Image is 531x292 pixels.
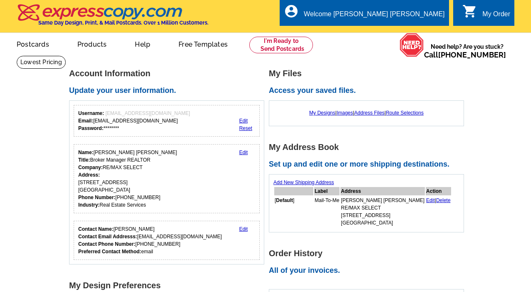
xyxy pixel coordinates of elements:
[269,86,469,95] h2: Access your saved files.
[276,197,293,203] b: Default
[74,221,260,260] div: Who should we contact regarding order issues?
[78,172,100,178] strong: Address:
[69,281,269,290] h1: My Design Preferences
[273,105,459,121] div: | | |
[69,69,269,78] h1: Account Information
[424,50,506,59] span: Call
[78,195,115,200] strong: Phone Number:
[462,9,510,20] a: shopping_cart My Order
[438,50,506,59] a: [PHONE_NUMBER]
[340,187,425,195] th: Address
[354,110,385,116] a: Address Files
[269,160,469,169] h2: Set up and edit one or more shipping destinations.
[269,266,469,275] h2: All of your invoices.
[17,10,208,26] a: Same Day Design, Print, & Mail Postcards. Over 1 Million Customers.
[122,34,164,53] a: Help
[273,180,334,185] a: Add New Shipping Address
[436,197,451,203] a: Delete
[78,157,90,163] strong: Title:
[269,143,469,152] h1: My Address Book
[284,4,299,19] i: account_circle
[314,196,340,227] td: Mail-To-Me
[3,34,62,53] a: Postcards
[74,144,260,213] div: Your personal details.
[38,20,208,26] h4: Same Day Design, Print, & Mail Postcards. Over 1 Million Customers.
[337,110,353,116] a: Images
[399,33,424,57] img: help
[78,225,222,255] div: [PERSON_NAME] [EMAIL_ADDRESS][DOMAIN_NAME] [PHONE_NUMBER] email
[269,69,469,78] h1: My Files
[74,105,260,137] div: Your login information.
[426,187,451,195] th: Action
[69,86,269,95] h2: Update your user information.
[105,110,190,116] span: [EMAIL_ADDRESS][DOMAIN_NAME]
[78,249,141,255] strong: Preferred Contact Method:
[64,34,120,53] a: Products
[314,187,340,195] th: Label
[424,42,510,59] span: Need help? Are you stuck?
[304,10,444,22] div: Welcome [PERSON_NAME] [PERSON_NAME]
[239,118,248,124] a: Edit
[269,249,469,258] h1: Order History
[78,118,93,124] strong: Email:
[78,165,103,170] strong: Company:
[239,226,248,232] a: Edit
[78,110,104,116] strong: Username:
[78,226,114,232] strong: Contact Name:
[426,197,435,203] a: Edit
[462,4,477,19] i: shopping_cart
[274,196,313,227] td: [ ]
[482,10,510,22] div: My Order
[239,125,252,131] a: Reset
[165,34,241,53] a: Free Templates
[309,110,335,116] a: My Designs
[78,202,99,208] strong: Industry:
[239,150,248,155] a: Edit
[78,149,177,209] div: [PERSON_NAME] [PERSON_NAME] Broker Manager REALTOR RE/MAX SELECT [STREET_ADDRESS] [GEOGRAPHIC_DAT...
[340,196,425,227] td: [PERSON_NAME] [PERSON_NAME] RE/MAX SELECT [STREET_ADDRESS] [GEOGRAPHIC_DATA]
[78,125,104,131] strong: Password:
[78,241,135,247] strong: Contact Phone Number:
[78,150,94,155] strong: Name:
[78,234,137,240] strong: Contact Email Addresss:
[426,196,451,227] td: |
[386,110,424,116] a: Route Selections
